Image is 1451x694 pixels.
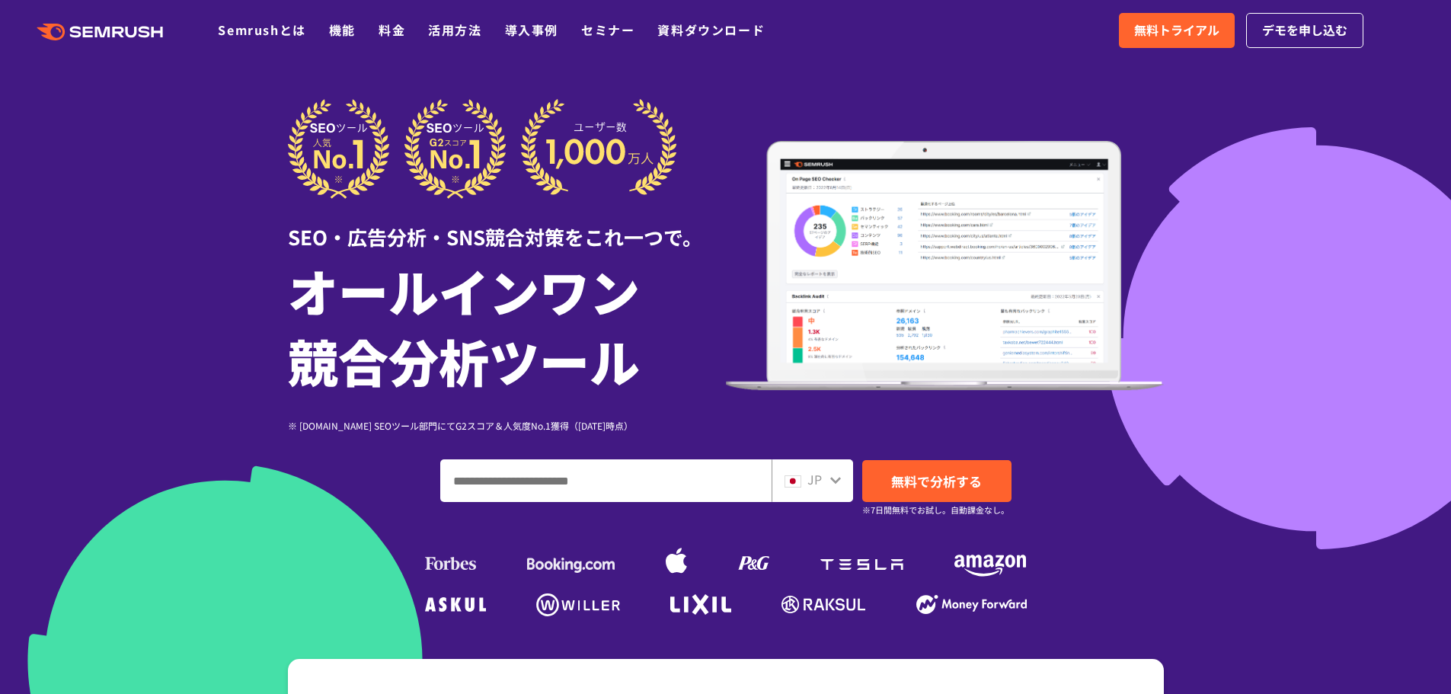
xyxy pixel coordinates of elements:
a: 無料トライアル [1119,13,1235,48]
span: デモを申し込む [1262,21,1347,40]
a: 資料ダウンロード [657,21,765,39]
div: SEO・広告分析・SNS競合対策をこれ一つで。 [288,199,726,251]
a: 料金 [379,21,405,39]
h1: オールインワン 競合分析ツール [288,255,726,395]
div: ※ [DOMAIN_NAME] SEOツール部門にてG2スコア＆人気度No.1獲得（[DATE]時点） [288,418,726,433]
span: JP [807,470,822,488]
input: ドメイン、キーワードまたはURLを入力してください [441,460,771,501]
span: 無料で分析する [891,472,982,491]
a: 活用方法 [428,21,481,39]
a: デモを申し込む [1246,13,1363,48]
span: 無料トライアル [1134,21,1219,40]
a: 機能 [329,21,356,39]
a: セミナー [581,21,634,39]
a: 無料で分析する [862,460,1012,502]
a: 導入事例 [505,21,558,39]
a: Semrushとは [218,21,305,39]
small: ※7日間無料でお試し。自動課金なし。 [862,503,1009,517]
